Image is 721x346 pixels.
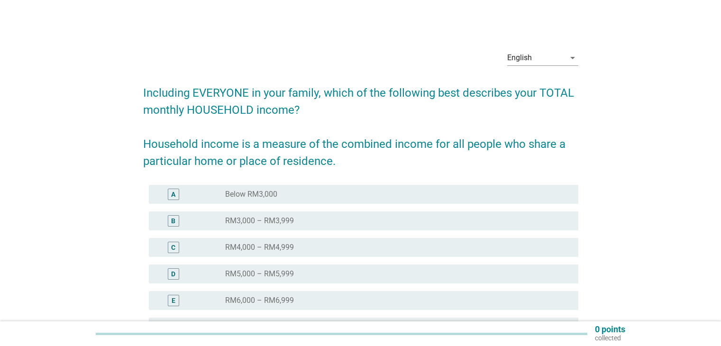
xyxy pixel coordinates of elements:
p: 0 points [595,325,625,334]
div: D [171,269,175,279]
div: E [172,296,175,306]
div: B [171,216,175,226]
label: RM3,000 – RM3,999 [225,216,294,226]
label: RM5,000 – RM5,999 [225,269,294,279]
h2: Including EVERYONE in your family, which of the following best describes your TOTAL monthly HOUSE... [143,75,578,170]
div: A [171,190,175,200]
div: English [507,54,532,62]
div: C [171,243,175,253]
label: RM6,000 – RM6,999 [225,296,294,305]
p: collected [595,334,625,342]
label: RM4,000 – RM4,999 [225,243,294,252]
i: arrow_drop_down [567,52,578,64]
label: Below RM3,000 [225,190,277,199]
